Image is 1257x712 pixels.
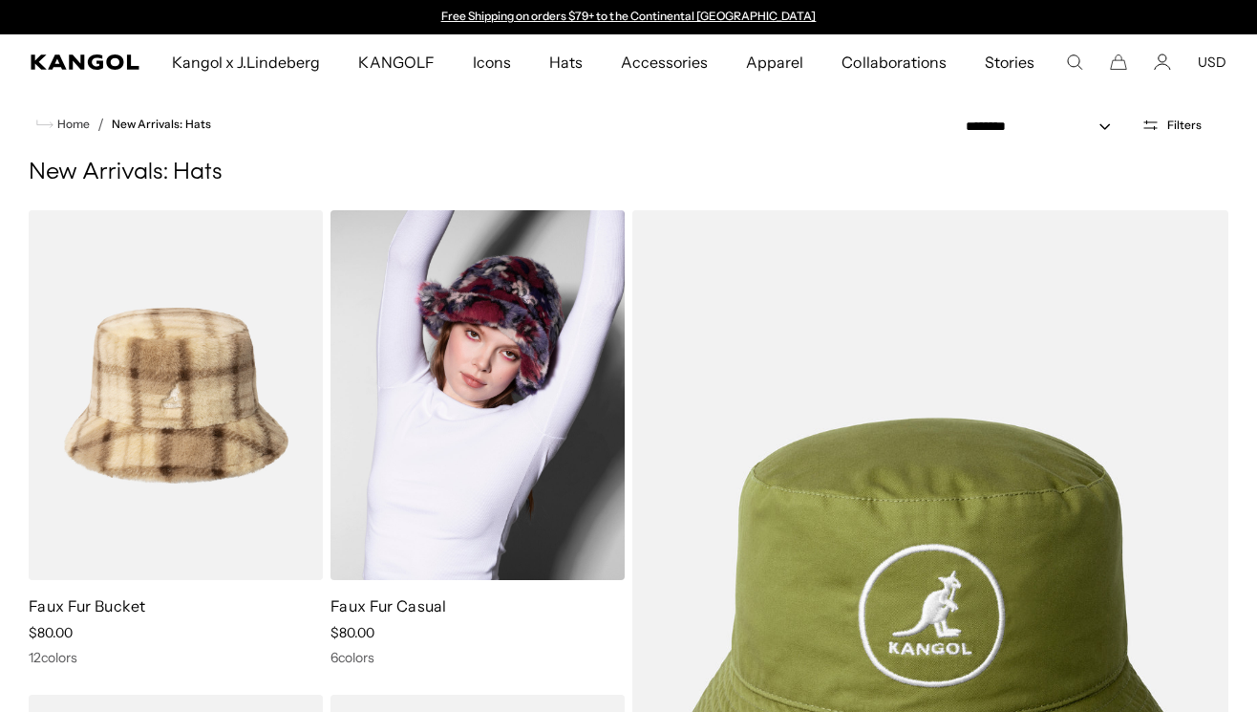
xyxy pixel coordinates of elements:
[454,34,530,90] a: Icons
[621,34,708,90] span: Accessories
[1154,54,1171,71] a: Account
[432,10,825,25] div: Announcement
[842,34,946,90] span: Collaborations
[330,649,625,666] div: 6 colors
[330,210,625,580] img: Faux Fur Casual
[441,9,817,23] a: Free Shipping on orders $79+ to the Continental [GEOGRAPHIC_DATA]
[432,10,825,25] div: 1 of 2
[330,624,374,641] span: $80.00
[432,10,825,25] slideshow-component: Announcement bar
[29,649,323,666] div: 12 colors
[1198,54,1226,71] button: USD
[29,624,73,641] span: $80.00
[36,116,90,133] a: Home
[727,34,822,90] a: Apparel
[822,34,965,90] a: Collaborations
[966,34,1054,90] a: Stories
[473,34,511,90] span: Icons
[1130,117,1213,134] button: Open filters
[549,34,583,90] span: Hats
[29,210,323,580] img: Faux Fur Bucket
[602,34,727,90] a: Accessories
[1066,54,1083,71] summary: Search here
[958,117,1130,137] select: Sort by: Featured
[53,118,90,131] span: Home
[31,54,140,70] a: Kangol
[1167,119,1202,132] span: Filters
[112,118,211,131] a: New Arrivals: Hats
[1110,54,1127,71] button: Cart
[153,34,340,90] a: Kangol x J.Lindeberg
[330,596,447,615] a: Faux Fur Casual
[29,596,146,615] a: Faux Fur Bucket
[172,34,321,90] span: Kangol x J.Lindeberg
[339,34,453,90] a: KANGOLF
[746,34,803,90] span: Apparel
[530,34,602,90] a: Hats
[985,34,1034,90] span: Stories
[90,113,104,136] li: /
[29,159,1228,187] h1: New Arrivals: Hats
[358,34,434,90] span: KANGOLF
